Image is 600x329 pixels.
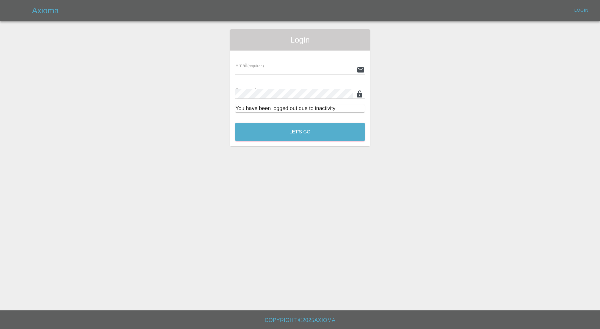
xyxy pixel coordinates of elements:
[32,5,59,16] h5: Axioma
[235,35,365,45] span: Login
[256,88,273,92] small: (required)
[235,63,264,68] span: Email
[571,5,592,16] a: Login
[235,87,273,92] span: Password
[235,104,365,112] div: You have been logged out due to inactivity
[247,64,264,68] small: (required)
[5,316,595,325] h6: Copyright © 2025 Axioma
[235,123,365,141] button: Let's Go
